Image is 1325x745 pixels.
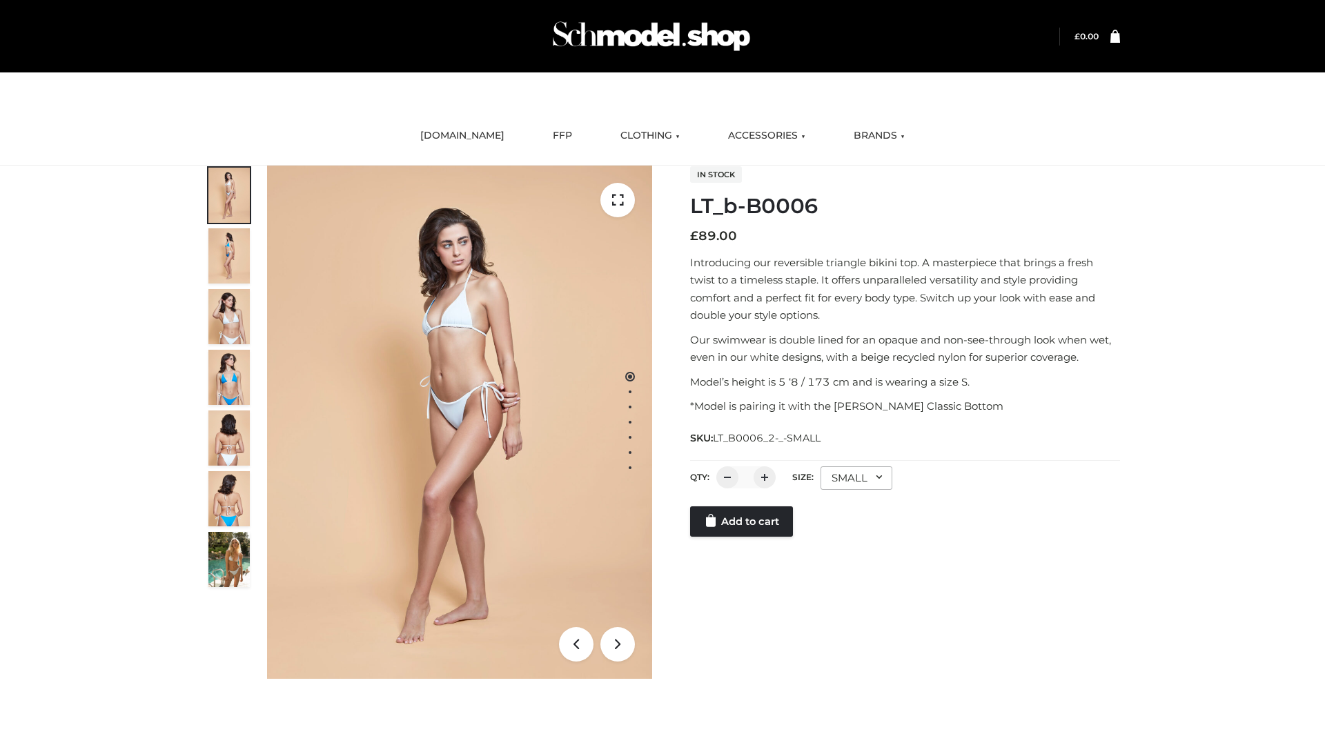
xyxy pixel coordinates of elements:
span: In stock [690,166,742,183]
img: ArielClassicBikiniTop_CloudNine_AzureSky_OW114ECO_1-scaled.jpg [208,168,250,223]
img: Schmodel Admin 964 [548,9,755,63]
img: ArielClassicBikiniTop_CloudNine_AzureSky_OW114ECO_3-scaled.jpg [208,289,250,344]
p: *Model is pairing it with the [PERSON_NAME] Classic Bottom [690,397,1120,415]
img: Arieltop_CloudNine_AzureSky2.jpg [208,532,250,587]
img: ArielClassicBikiniTop_CloudNine_AzureSky_OW114ECO_8-scaled.jpg [208,471,250,526]
p: Introducing our reversible triangle bikini top. A masterpiece that brings a fresh twist to a time... [690,254,1120,324]
span: £ [1074,31,1080,41]
a: CLOTHING [610,121,690,151]
img: ArielClassicBikiniTop_CloudNine_AzureSky_OW114ECO_2-scaled.jpg [208,228,250,284]
p: Our swimwear is double lined for an opaque and non-see-through look when wet, even in our white d... [690,331,1120,366]
img: ArielClassicBikiniTop_CloudNine_AzureSky_OW114ECO_1 [267,166,652,679]
bdi: 89.00 [690,228,737,244]
a: ACCESSORIES [718,121,816,151]
h1: LT_b-B0006 [690,194,1120,219]
a: FFP [542,121,582,151]
a: BRANDS [843,121,915,151]
span: £ [690,228,698,244]
label: Size: [792,472,814,482]
p: Model’s height is 5 ‘8 / 173 cm and is wearing a size S. [690,373,1120,391]
span: SKU: [690,430,822,446]
div: SMALL [821,466,892,490]
img: ArielClassicBikiniTop_CloudNine_AzureSky_OW114ECO_7-scaled.jpg [208,410,250,466]
img: ArielClassicBikiniTop_CloudNine_AzureSky_OW114ECO_4-scaled.jpg [208,350,250,405]
label: QTY: [690,472,709,482]
a: £0.00 [1074,31,1099,41]
bdi: 0.00 [1074,31,1099,41]
a: Add to cart [690,506,793,537]
a: [DOMAIN_NAME] [410,121,515,151]
span: LT_B0006_2-_-SMALL [713,432,821,444]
